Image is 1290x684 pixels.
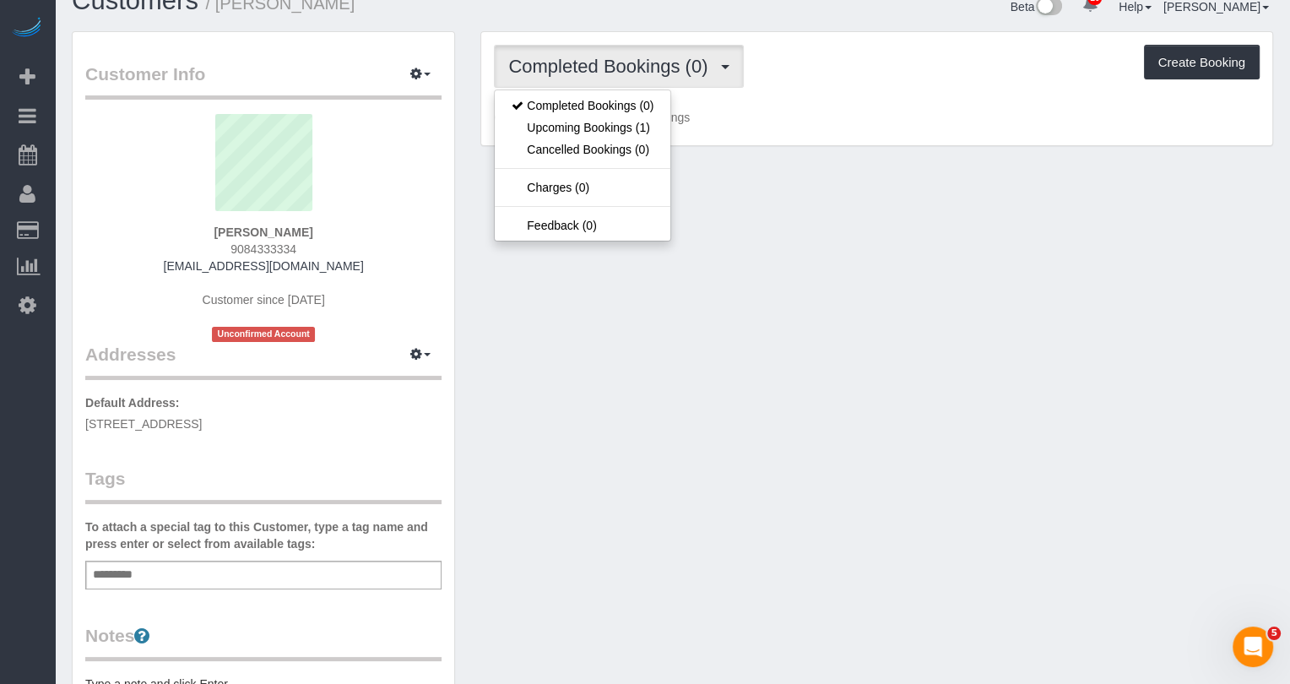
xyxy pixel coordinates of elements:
a: Feedback (0) [495,214,670,236]
p: Customer has 0 Completed Bookings [494,109,1260,126]
span: Customer since [DATE] [203,293,325,307]
span: 5 [1267,627,1281,640]
a: [EMAIL_ADDRESS][DOMAIN_NAME] [164,259,364,273]
span: [STREET_ADDRESS] [85,417,202,431]
legend: Customer Info [85,62,442,100]
a: Completed Bookings (0) [495,95,670,117]
img: Automaid Logo [10,17,44,41]
a: Upcoming Bookings (1) [495,117,670,138]
label: To attach a special tag to this Customer, type a tag name and press enter or select from availabl... [85,518,442,552]
a: Charges (0) [495,176,670,198]
span: Unconfirmed Account [212,327,315,341]
iframe: Intercom live chat [1233,627,1273,667]
span: 9084333334 [230,242,296,256]
label: Default Address: [85,394,180,411]
legend: Notes [85,623,442,661]
button: Create Booking [1144,45,1260,80]
strong: [PERSON_NAME] [214,225,312,239]
button: Completed Bookings (0) [494,45,744,88]
a: Cancelled Bookings (0) [495,138,670,160]
legend: Tags [85,466,442,504]
span: Completed Bookings (0) [508,56,716,77]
